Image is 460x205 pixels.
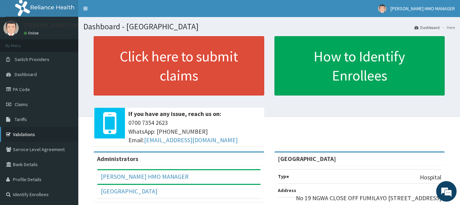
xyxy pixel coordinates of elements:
a: [GEOGRAPHIC_DATA] [101,187,157,195]
img: User Image [378,4,386,13]
span: Switch Providers [15,56,49,62]
b: Type [278,173,289,179]
span: 0700 7354 2623 WhatsApp: [PHONE_NUMBER] Email: [128,118,261,145]
li: Here [440,25,455,30]
a: Dashboard [414,25,440,30]
h1: Dashboard - [GEOGRAPHIC_DATA] [83,22,455,31]
span: Claims [15,101,28,107]
b: If you have any issue, reach us on: [128,110,221,118]
img: User Image [3,20,19,36]
a: [PERSON_NAME] HMO MANAGER [101,173,189,180]
p: Hospital [420,173,441,182]
strong: [GEOGRAPHIC_DATA] [278,155,336,163]
a: How to Identify Enrollees [274,36,445,96]
span: [PERSON_NAME] HMO MANAGER [391,5,455,12]
a: Online [24,31,40,35]
b: Administrators [97,155,138,163]
span: Tariffs [15,116,27,122]
span: Dashboard [15,71,37,77]
p: No 19 NGWA CLOSE OFF FUMILAYO [STREET_ADDRESS] [296,194,441,203]
a: [EMAIL_ADDRESS][DOMAIN_NAME] [144,136,238,144]
b: Address [278,187,296,193]
p: [PERSON_NAME] HMO MANAGER [24,22,109,28]
a: Click here to submit claims [94,36,264,96]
